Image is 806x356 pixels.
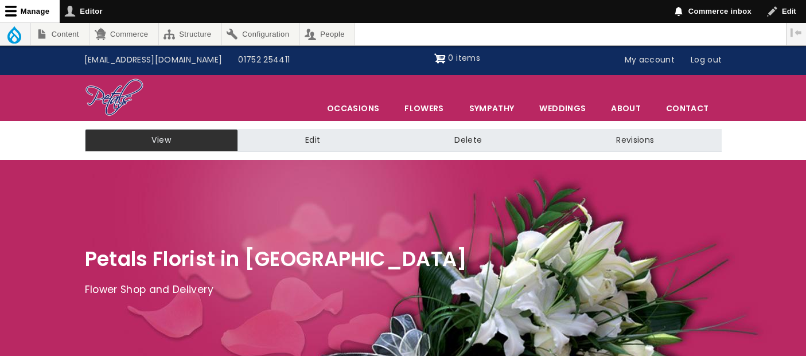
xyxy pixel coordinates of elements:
a: Shopping cart 0 items [434,49,480,68]
a: View [85,129,238,152]
p: Flower Shop and Delivery [85,281,722,299]
span: Petals Florist in [GEOGRAPHIC_DATA] [85,245,468,273]
a: About [599,96,653,120]
a: Contact [654,96,721,120]
img: Home [85,78,144,118]
a: Delete [387,129,549,152]
a: Flowers [392,96,455,120]
a: Log out [683,49,730,71]
a: People [300,23,355,45]
a: Edit [238,129,387,152]
a: My account [617,49,683,71]
span: Occasions [315,96,391,120]
a: Configuration [222,23,299,45]
a: [EMAIL_ADDRESS][DOMAIN_NAME] [76,49,231,71]
a: Revisions [549,129,721,152]
button: Vertical orientation [786,23,806,42]
span: Weddings [527,96,598,120]
a: 01752 254411 [230,49,298,71]
nav: Tabs [76,129,730,152]
a: Commerce [89,23,158,45]
span: 0 items [448,52,480,64]
a: Structure [159,23,221,45]
a: Content [31,23,89,45]
a: Sympathy [457,96,527,120]
img: Shopping cart [434,49,446,68]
